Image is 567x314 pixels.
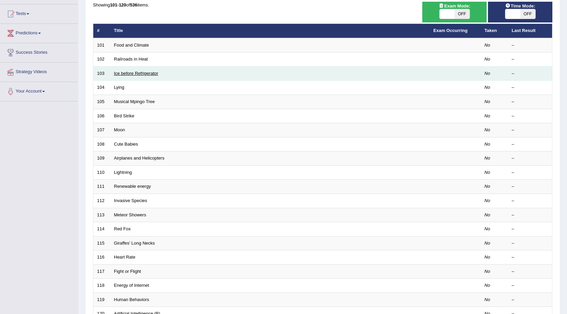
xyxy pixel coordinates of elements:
a: Invasive Species [114,198,147,203]
div: – [512,282,549,289]
a: Railroads in Heat [114,56,148,62]
em: No [485,283,490,288]
a: Lying [114,85,125,90]
div: – [512,240,549,247]
td: 113 [93,208,110,222]
a: Fight or Flight [114,269,141,274]
a: Meteor Showers [114,212,146,217]
em: No [485,127,490,132]
th: Taken [481,24,508,38]
td: 107 [93,123,110,137]
em: No [485,99,490,104]
td: 109 [93,151,110,166]
a: Success Stories [0,43,78,60]
span: OFF [520,9,535,19]
a: Human Behaviors [114,297,149,302]
td: 110 [93,165,110,180]
em: No [485,113,490,118]
em: No [485,269,490,274]
a: Musical Mpingo Tree [114,99,155,104]
a: Ice before Refrigerator [114,71,158,76]
td: 115 [93,236,110,250]
div: – [512,70,549,77]
th: Last Result [508,24,552,38]
div: – [512,226,549,232]
em: No [485,155,490,161]
div: – [512,42,549,49]
div: Showing of items. [93,2,552,8]
div: – [512,141,549,148]
div: – [512,84,549,91]
em: No [485,184,490,189]
th: Title [110,24,430,38]
b: 536 [130,2,137,7]
td: 103 [93,66,110,81]
div: – [512,127,549,133]
td: 102 [93,52,110,67]
div: – [512,56,549,63]
a: Moon [114,127,125,132]
a: Heart Rate [114,254,136,260]
a: Cute Babies [114,142,138,147]
td: 114 [93,222,110,236]
em: No [485,198,490,203]
td: 106 [93,109,110,123]
td: 117 [93,264,110,279]
a: Strategy Videos [0,63,78,80]
em: No [485,241,490,246]
td: 119 [93,293,110,307]
a: Exam Occurring [434,28,468,33]
td: 111 [93,180,110,194]
a: Tests [0,4,78,21]
em: No [485,297,490,302]
span: Exam Mode: [436,2,473,10]
div: – [512,268,549,275]
div: – [512,169,549,176]
a: Predictions [0,24,78,41]
div: – [512,297,549,303]
em: No [485,71,490,76]
em: No [485,254,490,260]
em: No [485,226,490,231]
em: No [485,142,490,147]
a: Lightning [114,170,132,175]
div: – [512,254,549,261]
a: Giraffes' Long Necks [114,241,155,246]
span: OFF [455,9,470,19]
em: No [485,56,490,62]
em: No [485,170,490,175]
a: Renewable energy [114,184,151,189]
td: 104 [93,81,110,95]
a: Bird Strike [114,113,135,118]
em: No [485,212,490,217]
div: – [512,198,549,204]
a: Your Account [0,82,78,99]
div: – [512,155,549,162]
td: 116 [93,250,110,265]
a: Food and Climate [114,43,149,48]
th: # [93,24,110,38]
a: Airplanes and Helicopters [114,155,164,161]
a: Energy of Internet [114,283,149,288]
span: Time Mode: [503,2,538,10]
em: No [485,85,490,90]
div: – [512,113,549,119]
a: Red Fox [114,226,131,231]
div: – [512,212,549,218]
em: No [485,43,490,48]
td: 108 [93,137,110,151]
td: 105 [93,95,110,109]
td: 112 [93,194,110,208]
b: 101-120 [110,2,126,7]
td: 101 [93,38,110,52]
td: 118 [93,279,110,293]
div: Show exams occurring in exams [422,2,487,22]
div: – [512,99,549,105]
div: – [512,183,549,190]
